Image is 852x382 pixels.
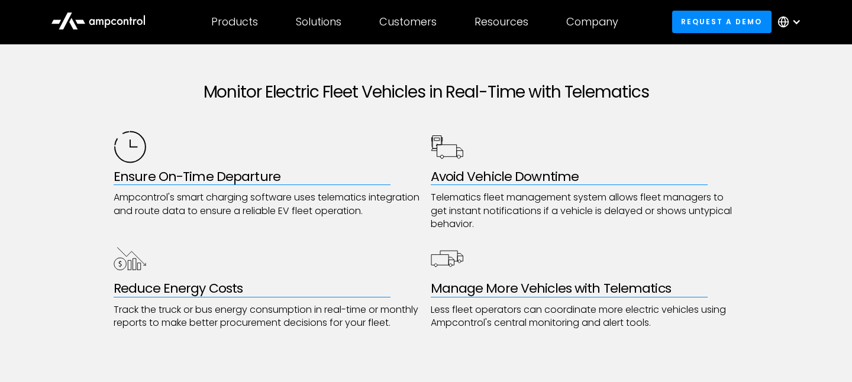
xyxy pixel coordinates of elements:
div: Company [566,15,618,28]
p: Ampcontrol's smart charging software uses telematics integration and route data to ensure a relia... [114,191,422,218]
p: Telematics fleet management system allows fleet managers to get instant notifications if a vehicl... [431,191,739,231]
h2: Monitor Electric Fleet Vehicles in Real-Time with Telematics [114,82,738,102]
div: Customers [379,15,437,28]
div: Solutions [296,15,341,28]
p: Track the truck or bus energy consumption in real-time or monthly reports to make better procurem... [114,303,422,330]
h3: Manage More Vehicles with Telematics [431,281,739,296]
div: Resources [475,15,528,28]
div: Products [211,15,258,28]
p: Less fleet operators can coordinate more electric vehicles using Ampcontrol's central monitoring ... [431,303,739,330]
h3: Reduce Energy Costs [114,281,422,296]
a: Request a demo [672,11,772,33]
h3: Ensure On-Time Departure [114,169,422,184]
h3: Avoid Vehicle Downtime [431,169,739,184]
